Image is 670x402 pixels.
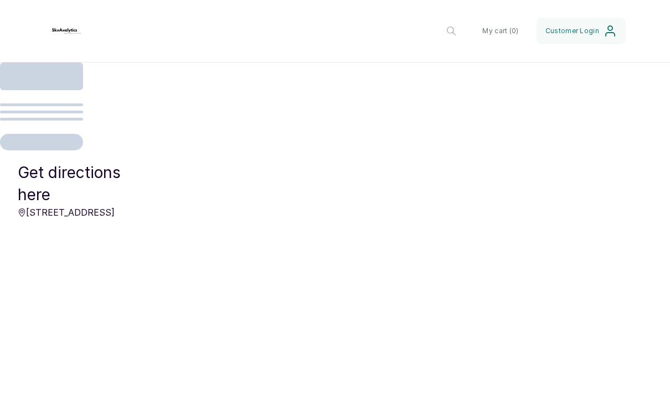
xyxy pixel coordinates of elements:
[18,206,132,219] p: [STREET_ADDRESS]
[537,18,626,44] button: Customer Login
[18,161,132,206] p: Get directions here
[545,27,599,35] span: Customer Login
[473,18,527,44] button: My cart (0)
[44,9,89,53] img: business logo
